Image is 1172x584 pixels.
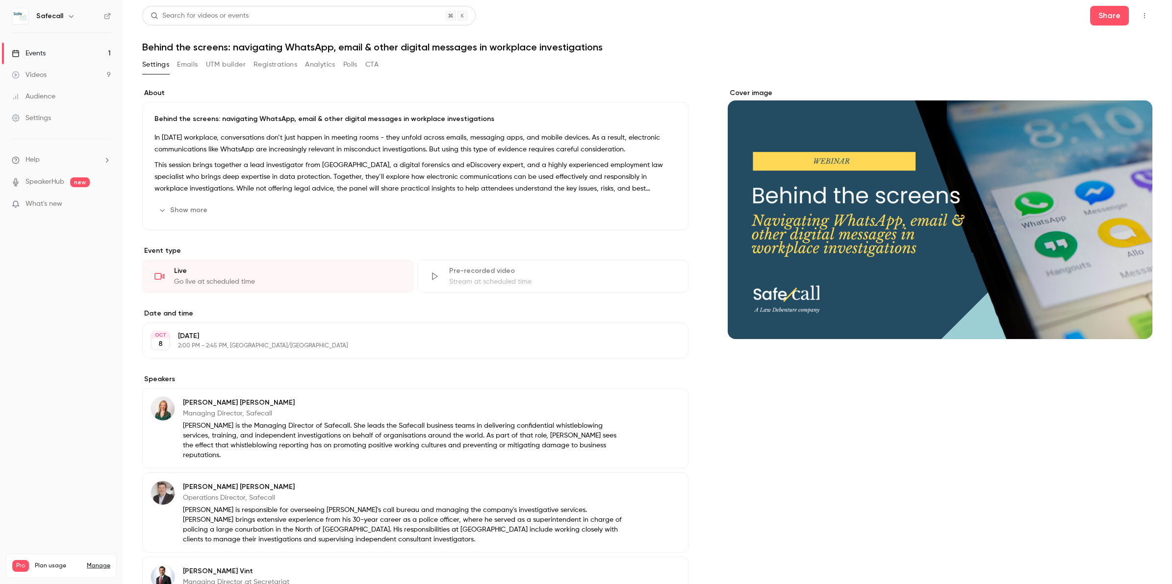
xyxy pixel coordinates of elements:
[1090,6,1129,25] button: Share
[87,562,110,570] a: Manage
[12,155,111,165] li: help-dropdown-opener
[174,266,401,276] div: Live
[35,562,81,570] span: Plan usage
[183,409,625,418] p: Managing Director, Safecall
[154,114,676,124] p: Behind the screens: navigating WhatsApp, email & other digital messages in workplace investigations
[99,200,111,209] iframe: Noticeable Trigger
[183,493,625,503] p: Operations Director, Safecall
[142,57,169,73] button: Settings
[728,88,1152,98] label: Cover image
[158,339,163,349] p: 8
[142,388,688,468] div: Joanna Lewis[PERSON_NAME] [PERSON_NAME]Managing Director, Safecall[PERSON_NAME] is the Managing D...
[365,57,379,73] button: CTA
[305,57,335,73] button: Analytics
[177,57,198,73] button: Emails
[36,11,63,21] h6: Safecall
[417,260,688,293] div: Pre-recorded videoStream at scheduled time
[25,199,62,209] span: What's new
[154,202,213,218] button: Show more
[151,11,249,21] div: Search for videos or events
[183,566,289,576] p: [PERSON_NAME] Vint
[142,88,688,98] label: About
[142,260,413,293] div: LiveGo live at scheduled time
[254,57,297,73] button: Registrations
[183,505,625,544] p: [PERSON_NAME] is responsible for overseeing [PERSON_NAME]'s call bureau and managing the company'...
[178,342,637,350] p: 2:00 PM - 2:45 PM, [GEOGRAPHIC_DATA]/[GEOGRAPHIC_DATA]
[343,57,357,73] button: Polls
[449,277,676,287] div: Stream at scheduled time
[12,92,55,101] div: Audience
[12,8,28,24] img: Safecall
[151,397,175,420] img: Joanna Lewis
[25,177,64,187] a: SpeakerHub
[12,113,51,123] div: Settings
[151,481,175,505] img: Tim Smith
[142,41,1152,53] h1: Behind the screens: navigating WhatsApp, email & other digital messages in workplace investigations
[449,266,676,276] div: Pre-recorded video
[206,57,246,73] button: UTM builder
[174,277,401,287] div: Go live at scheduled time
[178,331,637,341] p: [DATE]
[728,88,1152,339] section: Cover image
[142,374,688,384] label: Speakers
[25,155,40,165] span: Help
[12,70,47,80] div: Videos
[154,132,676,155] p: In [DATE] workplace, conversations don’t just happen in meeting rooms - they unfold across emails...
[70,177,90,187] span: new
[142,472,688,553] div: Tim Smith[PERSON_NAME] [PERSON_NAME]Operations Director, Safecall[PERSON_NAME] is responsible for...
[142,246,688,256] p: Event type
[183,398,625,408] p: [PERSON_NAME] [PERSON_NAME]
[142,309,688,318] label: Date and time
[12,49,46,58] div: Events
[183,421,625,460] p: [PERSON_NAME] is the Managing Director of Safecall. She leads the Safecall business teams in deli...
[12,560,29,572] span: Pro
[183,482,625,492] p: [PERSON_NAME] [PERSON_NAME]
[154,159,676,195] p: This session brings together a lead investigator from [GEOGRAPHIC_DATA], a digital forensics and ...
[152,332,169,339] div: OCT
